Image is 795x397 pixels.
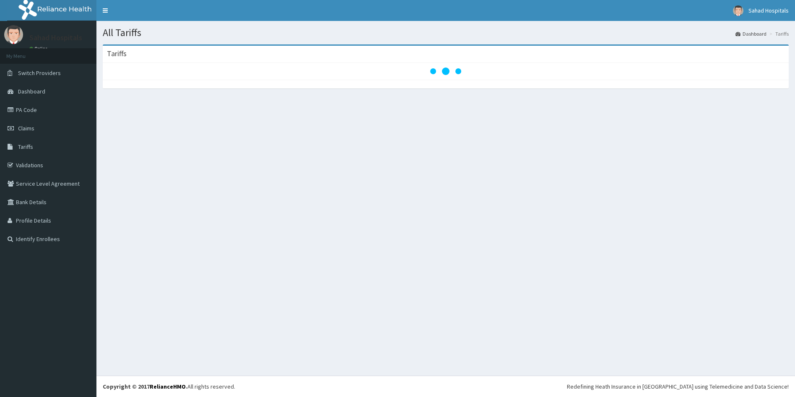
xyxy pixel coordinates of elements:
svg: audio-loading [429,54,462,88]
img: User Image [4,25,23,44]
h1: All Tariffs [103,27,789,38]
div: Redefining Heath Insurance in [GEOGRAPHIC_DATA] using Telemedicine and Data Science! [567,382,789,391]
strong: Copyright © 2017 . [103,383,187,390]
span: Claims [18,125,34,132]
a: RelianceHMO [150,383,186,390]
span: Dashboard [18,88,45,95]
a: Dashboard [735,30,766,37]
footer: All rights reserved. [96,376,795,397]
h3: Tariffs [107,50,127,57]
li: Tariffs [767,30,789,37]
span: Sahad Hospitals [748,7,789,14]
span: Tariffs [18,143,33,150]
span: Switch Providers [18,69,61,77]
a: Online [29,46,49,52]
img: User Image [733,5,743,16]
p: Sahad Hospitals [29,34,82,42]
